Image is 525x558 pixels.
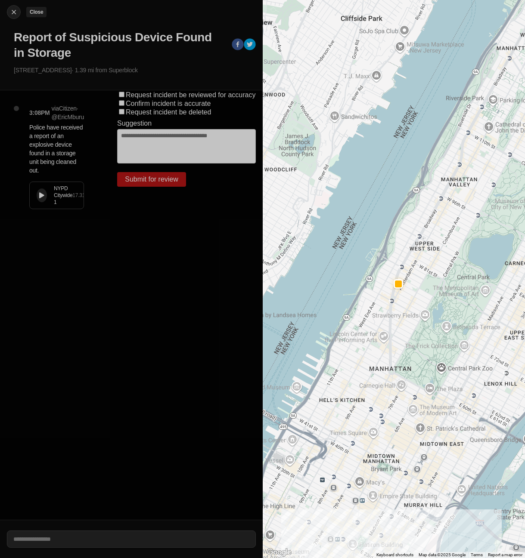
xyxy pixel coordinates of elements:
span: Map data ©2025 Google [419,552,466,557]
button: Keyboard shortcuts [376,552,413,558]
div: 17.31 s [72,192,87,199]
a: Terms (opens in new tab) [471,552,483,557]
a: Report a map error [488,552,522,557]
img: Google [265,547,293,558]
p: Police have received a report of an explosive device found in a storage unit being cleaned out. [29,123,84,175]
p: via Citizen · @ EricMburu [52,104,84,121]
label: Request incident be deleted [126,108,211,116]
button: twitter [244,38,256,52]
a: Open this area in Google Maps (opens a new window) [265,547,293,558]
img: cancel [9,8,18,16]
label: Suggestion [117,120,152,127]
h1: Report of Suspicious Device Found in Storage [14,30,225,61]
p: [STREET_ADDRESS] · 1.39 mi from Superblock [14,66,256,74]
label: Confirm incident is accurate [126,100,211,107]
button: facebook [232,38,244,52]
button: cancelClose [7,5,21,19]
label: Request incident be reviewed for accuracy [126,91,256,99]
button: Submit for review [117,172,186,187]
p: 3:08PM [29,108,50,117]
div: NYPD Citywide 1 [54,185,72,206]
small: Close [30,9,43,15]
